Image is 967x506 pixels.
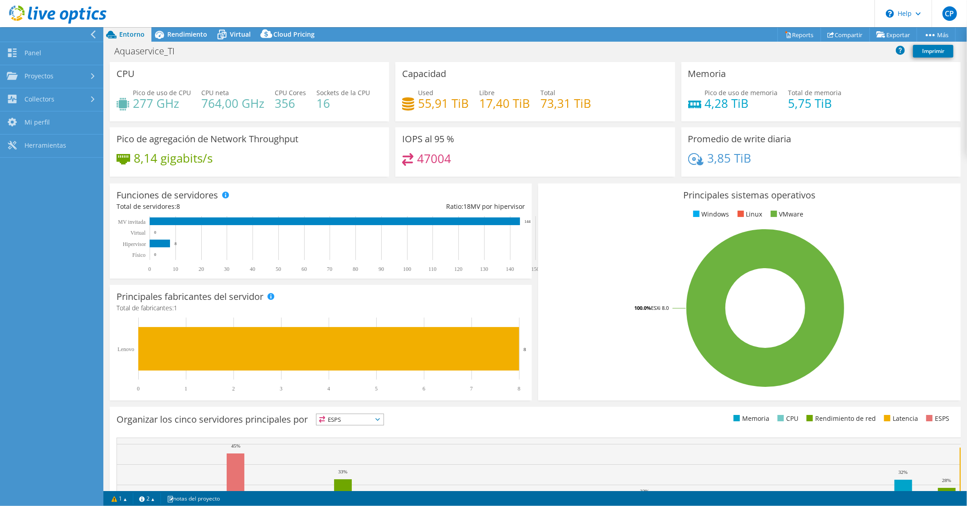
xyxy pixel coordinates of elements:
text: 32% [899,469,908,475]
tspan: ESXi 8.0 [651,304,669,311]
h3: Capacidad [402,69,446,79]
text: 8 [518,386,520,392]
a: 1 [105,493,133,504]
h3: Principales fabricantes del servidor [117,292,263,302]
text: 8 [175,241,177,246]
span: ESPS [316,414,384,425]
text: 90 [379,266,384,272]
text: 45% [231,443,240,448]
text: 50 [276,266,281,272]
text: 0 [154,230,156,235]
li: Memoria [731,414,769,424]
a: notas del proyecto [160,493,226,504]
div: Total de servidores: [117,202,321,212]
text: 33% [338,469,347,474]
span: 8 [176,202,180,211]
span: Sockets de la CPU [316,88,370,97]
a: Compartir [821,28,870,42]
h3: Principales sistemas operativos [545,190,953,200]
text: 6 [423,386,425,392]
span: Entorno [119,30,145,39]
h3: Pico de agregación de Network Throughput [117,134,298,144]
li: Rendimiento de red [804,414,876,424]
li: Linux [735,209,763,219]
text: 80 [353,266,358,272]
text: 4 [327,386,330,392]
span: Libre [479,88,495,97]
a: 2 [133,493,161,504]
text: 140 [506,266,514,272]
h3: IOPS al 95 % [402,134,454,144]
a: Reports [777,28,821,42]
h3: Promedio de write diaria [688,134,792,144]
tspan: Físico [132,252,146,258]
h3: CPU [117,69,135,79]
text: Hipervisor [123,241,146,247]
span: 1 [174,304,177,312]
a: Imprimir [913,45,953,58]
a: Más [917,28,956,42]
text: 8 [524,347,526,352]
span: 18 [463,202,471,211]
h4: Total de fabricantes: [117,303,525,313]
span: Total de memoria [788,88,842,97]
text: MV invitada [118,219,146,225]
h4: 4,28 TiB [705,98,778,108]
span: CPU neta [201,88,229,97]
li: VMware [768,209,804,219]
text: 120 [454,266,462,272]
h4: 5,75 TiB [788,98,842,108]
text: 100 [403,266,411,272]
h4: 356 [275,98,306,108]
text: 1 [185,386,187,392]
h4: 55,91 TiB [418,98,469,108]
h1: Aquaservice_TI [110,46,189,56]
li: ESPS [924,414,949,424]
h3: Memoria [688,69,726,79]
text: 23% [640,488,649,494]
text: 5 [375,386,378,392]
h4: 764,00 GHz [201,98,264,108]
span: Pico de uso de CPU [133,88,191,97]
span: Cloud Pricing [273,30,315,39]
h4: 8,14 gigabits/s [134,153,213,163]
tspan: 100.0% [634,304,651,311]
text: 3 [280,386,282,392]
text: Virtual [131,230,146,236]
h4: 73,31 TiB [540,98,591,108]
h4: 16 [316,98,370,108]
svg: \n [886,10,894,18]
text: Lenovo [117,346,134,352]
span: Used [418,88,433,97]
h4: 277 GHz [133,98,191,108]
span: CPU Cores [275,88,306,97]
text: 28% [942,477,951,483]
text: 7 [470,386,473,392]
text: 70 [327,266,332,272]
span: Total [540,88,555,97]
li: Latencia [882,414,918,424]
text: 0 [148,266,151,272]
text: 20 [199,266,204,272]
li: CPU [775,414,798,424]
text: 60 [301,266,307,272]
h4: 47004 [417,154,451,164]
text: 0 [154,252,156,257]
text: 10 [173,266,178,272]
span: Virtual [230,30,251,39]
span: Pico de uso de memoria [705,88,778,97]
h4: 3,85 TiB [707,153,751,163]
a: Exportar [870,28,917,42]
text: 0 [137,386,140,392]
span: CP [943,6,957,21]
text: 2 [232,386,235,392]
h4: 17,40 TiB [479,98,530,108]
li: Windows [691,209,729,219]
h3: Funciones de servidores [117,190,218,200]
text: 110 [428,266,437,272]
div: Ratio: MV por hipervisor [321,202,525,212]
text: 144 [525,219,531,224]
span: Rendimiento [167,30,207,39]
text: 40 [250,266,255,272]
text: 150 [531,266,539,272]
